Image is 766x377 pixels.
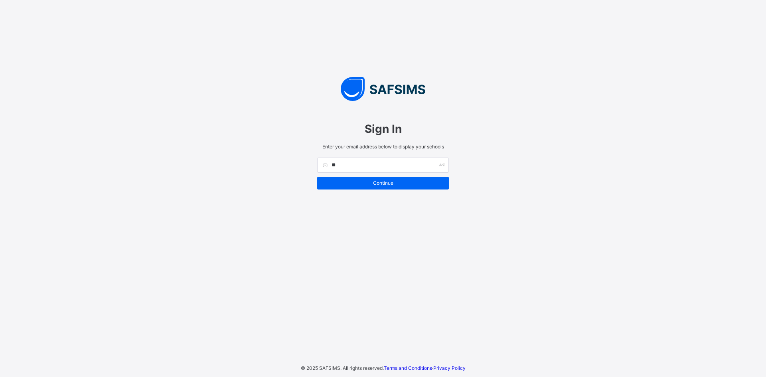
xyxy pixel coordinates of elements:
span: Sign In [317,122,449,136]
span: Enter your email address below to display your schools [317,144,449,150]
span: · [384,365,466,371]
img: SAFSIMS Logo [309,77,457,101]
span: Continue [323,180,443,186]
span: © 2025 SAFSIMS. All rights reserved. [301,365,384,371]
a: Privacy Policy [433,365,466,371]
a: Terms and Conditions [384,365,432,371]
